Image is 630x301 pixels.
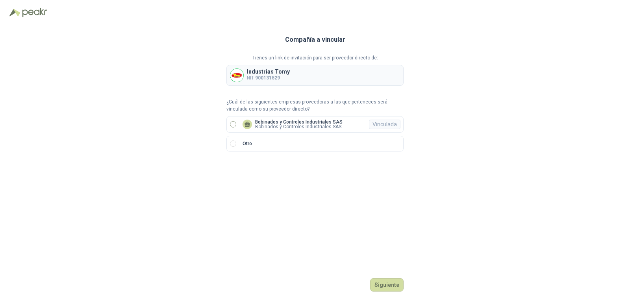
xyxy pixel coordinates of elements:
[247,69,290,74] p: Industrias Tomy
[370,278,404,292] button: Siguiente
[226,54,404,62] p: Tienes un link de invitación para ser proveedor directo de:
[255,124,343,129] p: Bobinados y Controles Industriales SAS
[22,8,47,17] img: Peakr
[226,98,404,113] p: ¿Cuál de las siguientes empresas proveedoras a las que perteneces será vinculada como su proveedo...
[230,69,243,82] img: Company Logo
[369,120,400,129] div: Vinculada
[247,74,290,82] p: NIT
[285,35,345,45] h3: Compañía a vincular
[9,9,20,17] img: Logo
[255,75,280,81] b: 900131529
[243,140,252,148] p: Otro
[255,120,343,124] p: Bobinados y Controles Industriales SAS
